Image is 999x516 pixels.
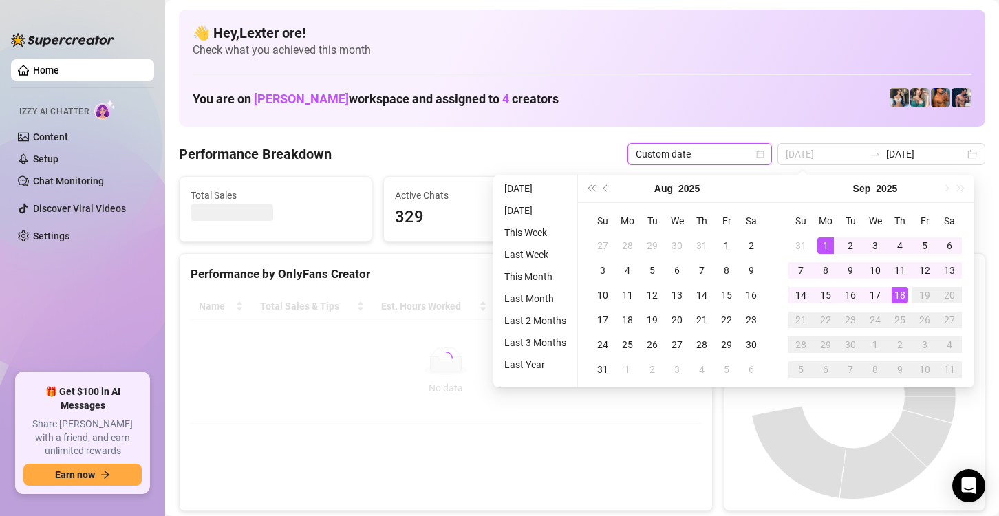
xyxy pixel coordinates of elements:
[640,357,665,382] td: 2025-09-02
[916,336,933,353] div: 3
[590,332,615,357] td: 2025-08-24
[888,332,912,357] td: 2025-10-02
[863,308,888,332] td: 2025-09-24
[937,332,962,357] td: 2025-10-04
[888,233,912,258] td: 2025-09-04
[876,175,897,202] button: Choose a year
[665,332,689,357] td: 2025-08-27
[788,283,813,308] td: 2025-09-14
[867,312,883,328] div: 24
[863,208,888,233] th: We
[916,361,933,378] div: 10
[892,312,908,328] div: 25
[640,283,665,308] td: 2025-08-12
[813,332,838,357] td: 2025-09-29
[842,237,859,254] div: 2
[838,357,863,382] td: 2025-10-07
[739,332,764,357] td: 2025-08-30
[669,336,685,353] div: 27
[665,208,689,233] th: We
[937,233,962,258] td: 2025-09-06
[644,237,660,254] div: 29
[619,237,636,254] div: 28
[191,265,701,283] div: Performance by OnlyFans Creator
[619,312,636,328] div: 18
[594,262,611,279] div: 3
[665,258,689,283] td: 2025-08-06
[619,262,636,279] div: 4
[640,332,665,357] td: 2025-08-26
[640,308,665,332] td: 2025-08-19
[502,92,509,106] span: 4
[739,308,764,332] td: 2025-08-23
[817,336,834,353] div: 29
[937,308,962,332] td: 2025-09-27
[23,464,142,486] button: Earn nowarrow-right
[886,147,965,162] input: End date
[912,283,937,308] td: 2025-09-19
[619,336,636,353] div: 25
[193,92,559,107] h1: You are on workspace and assigned to creators
[640,208,665,233] th: Tu
[179,144,332,164] h4: Performance Breakdown
[937,258,962,283] td: 2025-09-13
[937,357,962,382] td: 2025-10-11
[931,88,950,107] img: JG
[718,262,735,279] div: 8
[813,258,838,283] td: 2025-09-08
[863,258,888,283] td: 2025-09-10
[714,283,739,308] td: 2025-08-15
[912,258,937,283] td: 2025-09-12
[867,287,883,303] div: 17
[739,258,764,283] td: 2025-08-09
[590,233,615,258] td: 2025-07-27
[952,88,971,107] img: Axel
[714,357,739,382] td: 2025-09-05
[941,237,958,254] div: 6
[867,336,883,353] div: 1
[438,351,453,366] span: loading
[743,237,760,254] div: 2
[499,180,572,197] li: [DATE]
[888,357,912,382] td: 2025-10-09
[916,312,933,328] div: 26
[644,336,660,353] div: 26
[594,361,611,378] div: 31
[838,332,863,357] td: 2025-09-30
[739,233,764,258] td: 2025-08-02
[615,208,640,233] th: Mo
[867,262,883,279] div: 10
[694,262,710,279] div: 7
[912,233,937,258] td: 2025-09-05
[867,237,883,254] div: 3
[743,336,760,353] div: 30
[788,233,813,258] td: 2025-08-31
[254,92,349,106] span: [PERSON_NAME]
[793,287,809,303] div: 14
[813,357,838,382] td: 2025-10-06
[94,100,116,120] img: AI Chatter
[640,258,665,283] td: 2025-08-05
[813,308,838,332] td: 2025-09-22
[594,312,611,328] div: 17
[23,385,142,412] span: 🎁 Get $100 in AI Messages
[863,332,888,357] td: 2025-10-01
[817,287,834,303] div: 15
[817,361,834,378] div: 6
[718,237,735,254] div: 1
[853,175,871,202] button: Choose a month
[594,287,611,303] div: 10
[644,361,660,378] div: 2
[941,312,958,328] div: 27
[890,88,909,107] img: Katy
[892,237,908,254] div: 4
[863,233,888,258] td: 2025-09-03
[892,287,908,303] div: 18
[665,233,689,258] td: 2025-07-30
[594,237,611,254] div: 27
[615,283,640,308] td: 2025-08-11
[615,332,640,357] td: 2025-08-25
[11,33,114,47] img: logo-BBDzfeDw.svg
[714,258,739,283] td: 2025-08-08
[644,287,660,303] div: 12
